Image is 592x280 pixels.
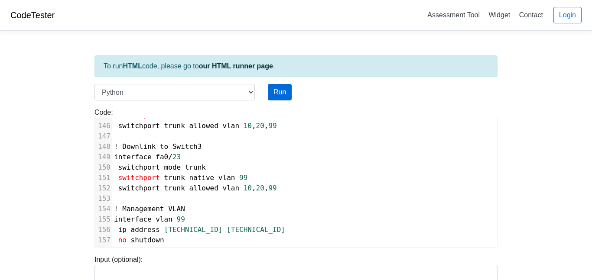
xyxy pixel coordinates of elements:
span: 20 [256,184,264,192]
span: to [160,142,168,151]
div: 157 [95,235,112,245]
span: ip [118,225,127,234]
span: switchport [118,122,160,130]
button: Run [268,84,292,100]
a: Widget [485,8,514,22]
span: vlan [223,122,240,130]
span: trunk [185,163,206,171]
span: native [189,174,214,182]
span: trunk [164,122,185,130]
span: Management [122,205,164,213]
div: 155 [95,214,112,225]
span: 99 [239,174,247,182]
span: vlan [223,184,240,192]
span: , , [114,184,277,192]
span: ! [114,205,118,213]
a: Contact [516,8,546,22]
div: Code: [88,107,504,248]
span: Switch3 [172,142,202,151]
span: 20 [256,122,264,130]
span: trunk [164,184,185,192]
span: switchport [118,163,160,171]
a: our HTML runner page [199,62,273,70]
div: To run code, please go to . [94,55,498,77]
strong: HTML [123,62,142,70]
span: VLAN [168,205,185,213]
div: 156 [95,225,112,235]
span: 23 [172,153,181,161]
span: address [131,225,160,234]
span: , , [114,122,277,130]
span: [TECHNICAL_ID] [164,225,223,234]
span: 10 [244,184,252,192]
div: 148 [95,142,112,152]
span: allowed [189,122,218,130]
span: shutdown [131,236,164,244]
span: interface [114,215,152,223]
span: switchport [118,174,160,182]
span: mode [164,163,181,171]
a: CodeTester [10,10,55,20]
div: 151 [95,173,112,183]
a: Login [553,7,582,23]
span: switchport [118,184,160,192]
span: 10 [244,122,252,130]
span: vlan [156,215,172,223]
span: / [168,153,172,161]
div: 153 [95,193,112,204]
span: Downlink [122,142,156,151]
span: fa0 [156,153,168,161]
div: 147 [95,131,112,142]
span: allowed [189,184,218,192]
div: 149 [95,152,112,162]
span: 99 [268,184,276,192]
span: trunk [164,174,185,182]
div: 152 [95,183,112,193]
div: 150 [95,162,112,173]
span: ! [114,142,118,151]
span: vlan [218,174,235,182]
div: 146 [95,121,112,131]
span: 99 [177,215,185,223]
span: [TECHNICAL_ID] [227,225,285,234]
span: interface [114,153,152,161]
span: no [118,236,127,244]
div: 154 [95,204,112,214]
a: Assessment Tool [424,8,483,22]
span: 99 [268,122,276,130]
